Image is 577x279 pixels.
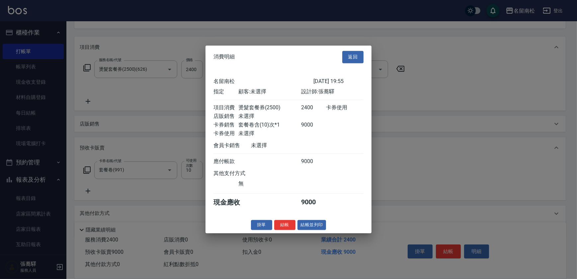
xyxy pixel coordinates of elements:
button: 結帳並列印 [297,220,326,230]
div: 燙髮套餐券(2500) [238,104,301,111]
div: 2400 [301,104,326,111]
span: 消費明細 [213,54,235,60]
div: 店販銷售 [213,113,238,120]
button: 掛單 [251,220,272,230]
div: 9000 [301,122,326,129]
button: 結帳 [274,220,295,230]
div: 設計師: 張蕎驛 [301,88,364,95]
div: 指定 [213,88,238,95]
div: 顧客: 未選擇 [238,88,301,95]
div: 會員卡銷售 [213,142,251,149]
div: 其他支付方式 [213,170,264,177]
div: 名留南松 [213,78,313,85]
div: 現金應收 [213,198,251,207]
div: 卡券使用 [213,130,238,137]
div: 未選擇 [238,130,301,137]
div: 套餐卷含(10)次*1 [238,122,301,129]
div: 未選擇 [238,113,301,120]
div: 9000 [301,158,326,165]
div: [DATE] 19:55 [313,78,364,85]
button: 返回 [342,51,364,63]
div: 項目消費 [213,104,238,111]
div: 卡券銷售 [213,122,238,129]
div: 無 [238,180,301,187]
div: 卡券使用 [326,104,364,111]
div: 9000 [301,198,326,207]
div: 應付帳款 [213,158,238,165]
div: 未選擇 [251,142,313,149]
